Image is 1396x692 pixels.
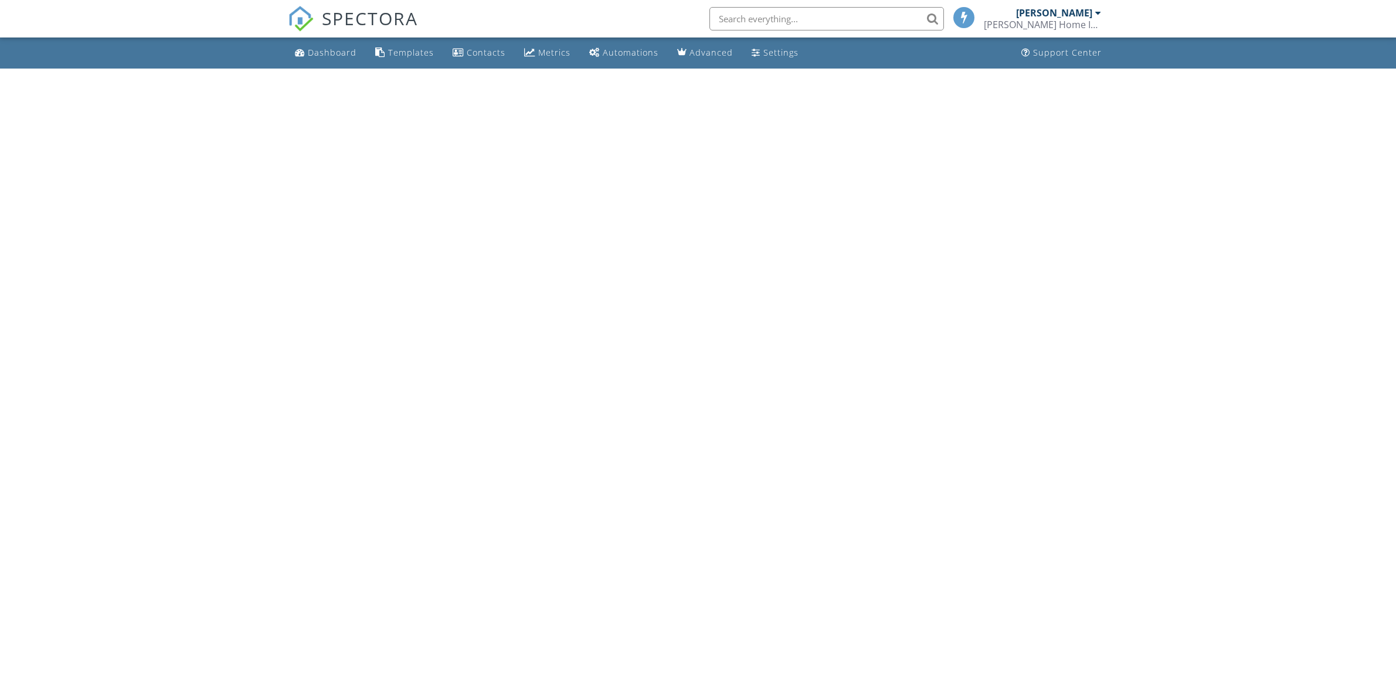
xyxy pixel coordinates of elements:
a: Templates [371,42,439,64]
div: Contacts [467,47,505,58]
div: Metrics [538,47,570,58]
div: Dashboard [308,47,356,58]
a: Contacts [448,42,510,64]
div: Support Center [1033,47,1102,58]
div: Advanced [689,47,733,58]
span: SPECTORA [322,6,418,30]
a: Settings [747,42,803,64]
img: The Best Home Inspection Software - Spectora [288,6,314,32]
div: Templates [388,47,434,58]
div: Automations [603,47,658,58]
a: Automations (Basic) [585,42,663,64]
a: Advanced [672,42,738,64]
a: Support Center [1017,42,1106,64]
div: Settings [763,47,799,58]
a: SPECTORA [288,16,418,40]
div: [PERSON_NAME] [1016,7,1092,19]
div: Marney's Home Inspections, LLC [984,19,1101,30]
a: Metrics [519,42,575,64]
input: Search everything... [709,7,944,30]
a: Dashboard [290,42,361,64]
